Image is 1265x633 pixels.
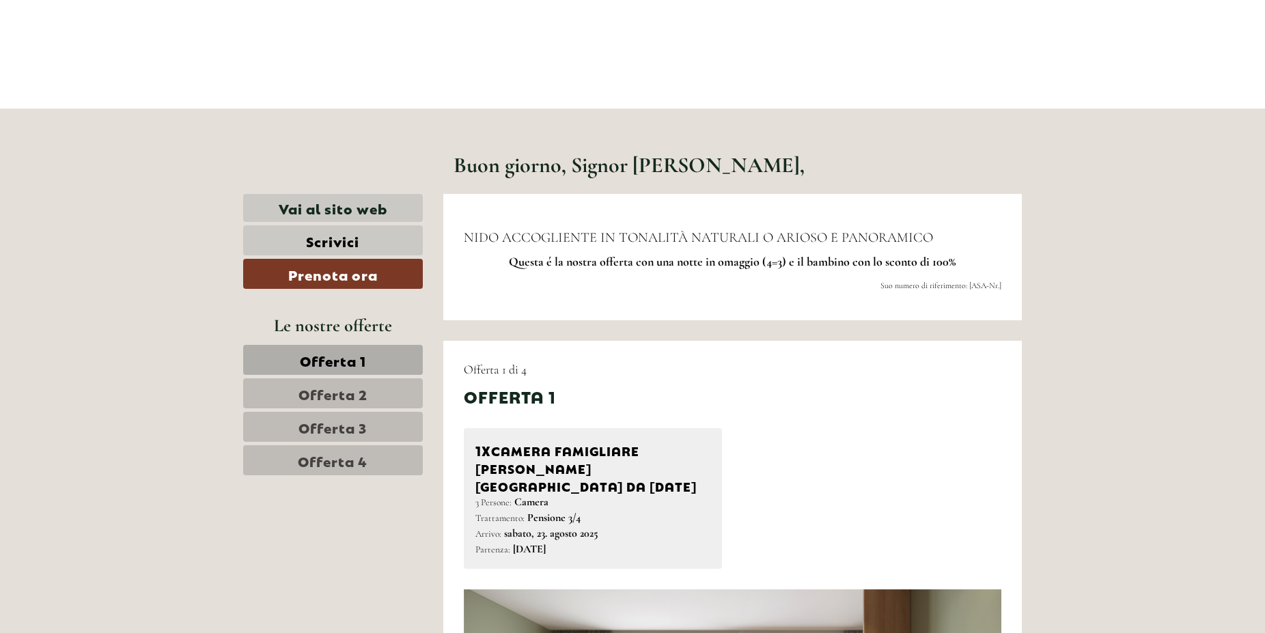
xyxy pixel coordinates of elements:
[243,194,423,222] a: Vai al sito web
[513,542,546,556] b: [DATE]
[20,40,182,51] div: [GEOGRAPHIC_DATA]
[514,495,548,509] b: Camera
[475,544,510,555] small: Partenza:
[245,10,294,33] div: [DATE]
[300,350,366,369] span: Offerta 1
[243,313,423,338] div: Le nostre offerte
[475,528,501,539] small: Arrivo:
[464,362,527,377] span: Offerta 1 di 4
[243,259,423,289] a: Prenota ora
[527,511,581,524] b: Pensione 3/4
[454,153,805,177] h1: Buon giorno, Signor [PERSON_NAME],
[880,281,1001,290] span: Suo numero di riferimento: [ASA-Nr.]
[298,384,367,403] span: Offerta 2
[475,440,711,494] div: Camera famigliare [PERSON_NAME][GEOGRAPHIC_DATA] da [DATE]
[509,254,956,269] span: Questa é la nostra offerta con una notte in omaggio (4=3) e il bambino con lo sconto di 100%
[464,384,556,408] div: Offerta 1
[243,225,423,255] a: Scrivici
[298,417,367,436] span: Offerta 3
[504,526,598,540] b: sabato, 23. agosto 2025
[20,66,182,76] small: 13:36
[475,496,512,508] small: 3 Persone:
[475,440,491,459] b: 1x
[475,512,525,524] small: Trattamento:
[464,229,933,246] span: NIDO ACCOGLIENTE IN TONALITÀ NATURALI O ARIOSO E PANORAMICO
[298,451,367,470] span: Offerta 4
[10,37,189,79] div: Buon giorno, come possiamo aiutarla?
[458,354,538,384] button: Invia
